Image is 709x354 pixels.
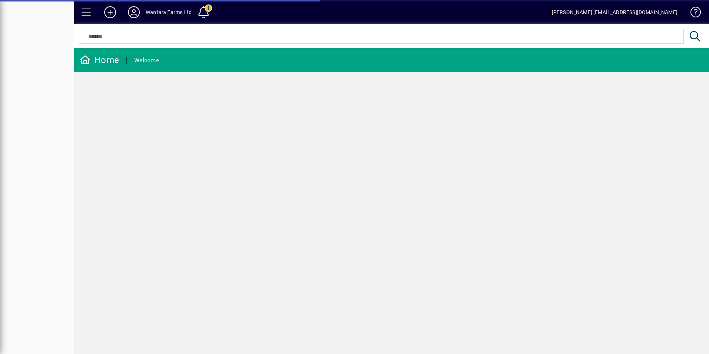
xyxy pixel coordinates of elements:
a: Knowledge Base [685,1,700,26]
div: Home [80,54,119,66]
div: Wantara Farms Ltd [146,6,192,18]
div: [PERSON_NAME] [EMAIL_ADDRESS][DOMAIN_NAME] [552,6,677,18]
div: Welcome [134,55,159,66]
button: Add [98,6,122,19]
button: Profile [122,6,146,19]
